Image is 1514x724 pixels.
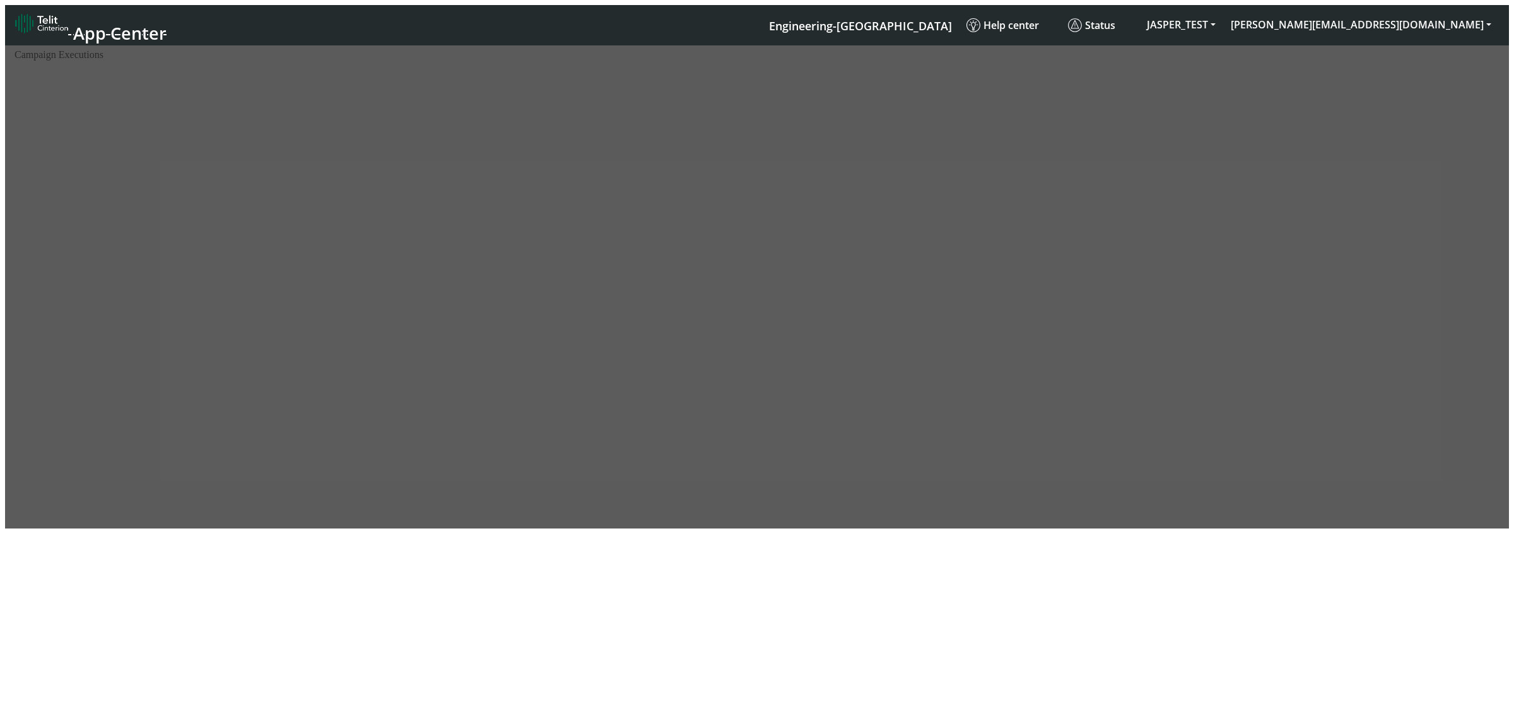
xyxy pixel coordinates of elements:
a: Help center [961,13,1063,37]
a: Your current platform instance [768,13,951,37]
button: JASPER_TEST [1139,13,1223,36]
img: logo-telit-cinterion-gw-new.png [15,13,68,33]
button: [PERSON_NAME][EMAIL_ADDRESS][DOMAIN_NAME] [1223,13,1499,36]
img: status.svg [1068,18,1082,32]
span: Help center [966,18,1039,32]
span: Status [1068,18,1115,32]
span: Engineering-[GEOGRAPHIC_DATA] [769,18,952,33]
a: Status [1063,13,1139,37]
span: App Center [73,21,167,45]
img: knowledge.svg [966,18,980,32]
a: App Center [15,10,165,40]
